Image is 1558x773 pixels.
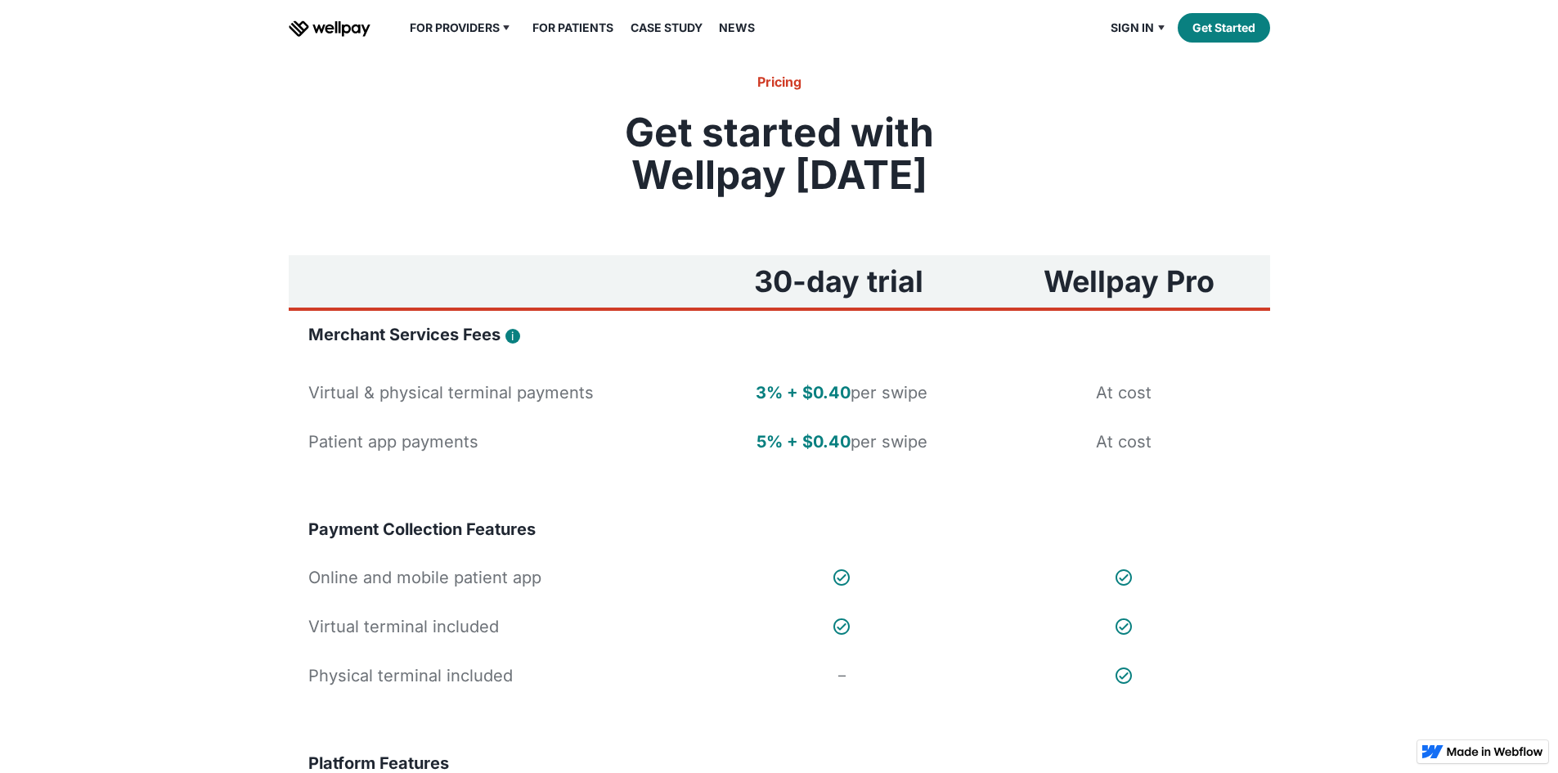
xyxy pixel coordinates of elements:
div: per swipe [756,381,927,404]
div: For Providers [410,18,500,38]
a: Get Started [1178,13,1270,43]
a: News [709,18,765,38]
div: Sign in [1101,18,1178,38]
a: home [289,18,370,38]
div: Virtual terminal included [308,615,499,638]
h2: Get started with Wellpay [DATE] [529,111,1030,196]
h3: Wellpay Pro [1044,265,1215,298]
div: – [838,666,846,685]
div: Virtual & physical terminal payments [308,381,594,404]
h6: Pricing [529,72,1030,92]
h4: Merchant Services Fees [308,324,501,345]
h4: Payment Collection Features [308,519,536,540]
div: per swipe [757,430,927,453]
div: Physical terminal included [308,664,513,687]
div: At cost [1096,381,1152,404]
strong: 5% + $0.40 [757,432,851,452]
div: Sign in [1111,18,1154,38]
div: i [511,330,514,343]
a: Case Study [621,18,712,38]
img: Made in Webflow [1447,747,1543,757]
a: For Patients [523,18,623,38]
h3: 30-day trial [754,265,923,298]
div: For Providers [400,18,523,38]
div: At cost [1096,430,1152,453]
strong: 3% + $0.40 [756,383,851,402]
div: Patient app payments [308,430,478,453]
div: Online and mobile patient app [308,566,541,589]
